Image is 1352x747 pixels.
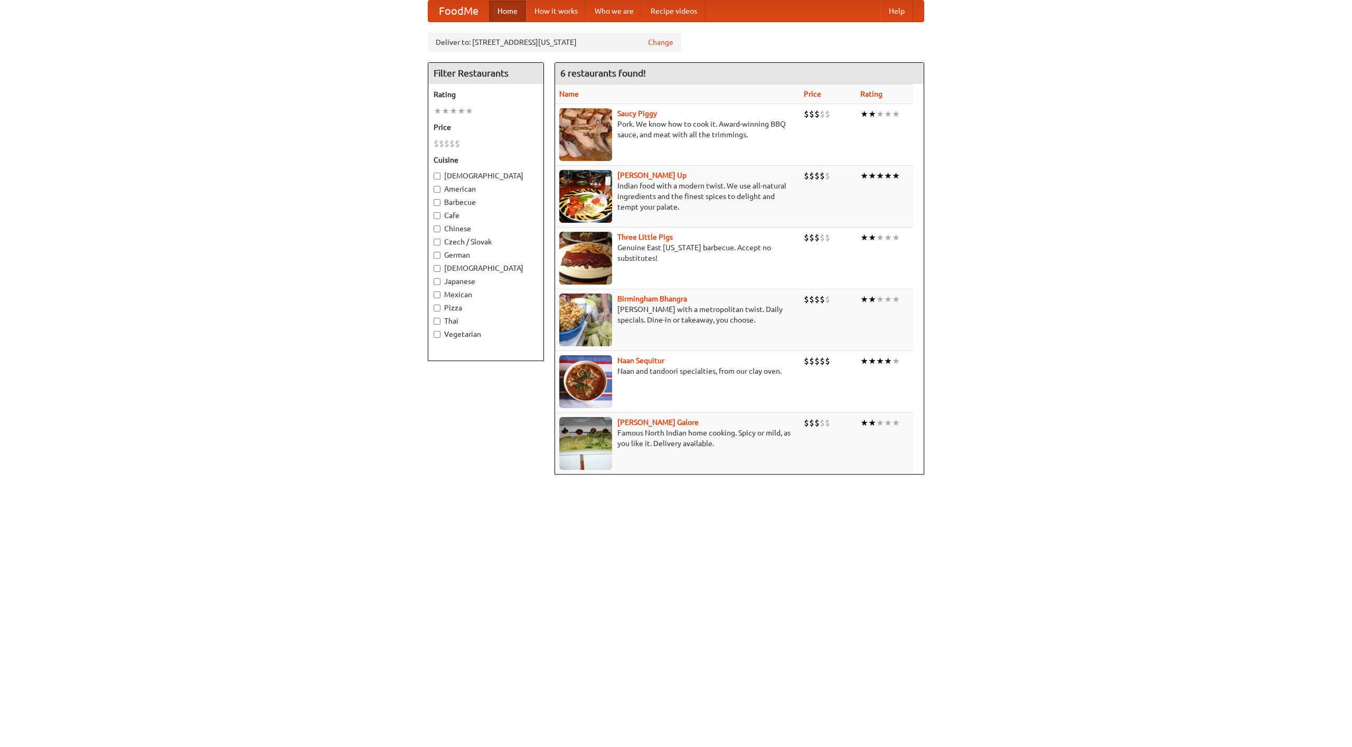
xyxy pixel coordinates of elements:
[884,417,892,429] li: ★
[434,105,442,117] li: ★
[434,210,538,221] label: Cafe
[444,138,449,149] li: $
[804,355,809,367] li: $
[434,329,538,339] label: Vegetarian
[455,138,460,149] li: $
[434,263,538,273] label: [DEMOGRAPHIC_DATA]
[617,233,673,241] a: Three Little Pigs
[617,418,699,427] a: [PERSON_NAME] Galore
[809,170,814,182] li: $
[442,105,449,117] li: ★
[434,265,440,272] input: [DEMOGRAPHIC_DATA]
[526,1,586,22] a: How it works
[814,294,820,305] li: $
[559,108,612,161] img: saucy.jpg
[860,90,882,98] a: Rating
[434,184,538,194] label: American
[804,294,809,305] li: $
[892,417,900,429] li: ★
[809,417,814,429] li: $
[434,171,538,181] label: [DEMOGRAPHIC_DATA]
[434,212,440,219] input: Cafe
[439,138,444,149] li: $
[876,294,884,305] li: ★
[804,108,809,120] li: $
[457,105,465,117] li: ★
[892,294,900,305] li: ★
[825,108,830,120] li: $
[648,37,673,48] a: Change
[434,197,538,207] label: Barbecue
[428,1,489,22] a: FoodMe
[434,289,538,300] label: Mexican
[586,1,642,22] a: Who we are
[814,170,820,182] li: $
[434,138,439,149] li: $
[434,276,538,287] label: Japanese
[868,108,876,120] li: ★
[884,232,892,243] li: ★
[449,105,457,117] li: ★
[642,1,706,22] a: Recipe videos
[884,294,892,305] li: ★
[820,294,825,305] li: $
[880,1,913,22] a: Help
[434,89,538,100] h5: Rating
[804,90,821,98] a: Price
[804,417,809,429] li: $
[559,170,612,223] img: curryup.jpg
[559,119,795,140] p: Pork. We know how to cook it. Award-winning BBQ sauce, and meat with all the trimmings.
[559,304,795,325] p: [PERSON_NAME] with a metropolitan twist. Daily specials. Dine-in or takeaway, you choose.
[814,108,820,120] li: $
[434,122,538,133] h5: Price
[434,318,440,325] input: Thai
[876,108,884,120] li: ★
[434,291,440,298] input: Mexican
[892,232,900,243] li: ★
[465,105,473,117] li: ★
[428,63,543,84] h4: Filter Restaurants
[860,294,868,305] li: ★
[449,138,455,149] li: $
[820,108,825,120] li: $
[489,1,526,22] a: Home
[884,108,892,120] li: ★
[559,417,612,470] img: currygalore.jpg
[820,170,825,182] li: $
[434,186,440,193] input: American
[884,170,892,182] li: ★
[559,242,795,263] p: Genuine East [US_STATE] barbecue. Accept no substitutes!
[434,252,440,259] input: German
[559,294,612,346] img: bhangra.jpg
[428,33,681,52] div: Deliver to: [STREET_ADDRESS][US_STATE]
[868,355,876,367] li: ★
[868,232,876,243] li: ★
[814,232,820,243] li: $
[617,171,687,179] b: [PERSON_NAME] Up
[809,108,814,120] li: $
[434,250,538,260] label: German
[876,417,884,429] li: ★
[868,170,876,182] li: ★
[434,239,440,245] input: Czech / Slovak
[892,108,900,120] li: ★
[809,355,814,367] li: $
[892,355,900,367] li: ★
[892,170,900,182] li: ★
[860,108,868,120] li: ★
[617,356,664,365] a: Naan Sequitur
[860,417,868,429] li: ★
[884,355,892,367] li: ★
[876,232,884,243] li: ★
[804,170,809,182] li: $
[825,294,830,305] li: $
[617,109,657,118] b: Saucy Piggy
[434,305,440,311] input: Pizza
[825,170,830,182] li: $
[434,316,538,326] label: Thai
[434,225,440,232] input: Chinese
[559,428,795,449] p: Famous North Indian home cooking. Spicy or mild, as you like it. Delivery available.
[617,295,687,303] b: Birmingham Bhangra
[814,417,820,429] li: $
